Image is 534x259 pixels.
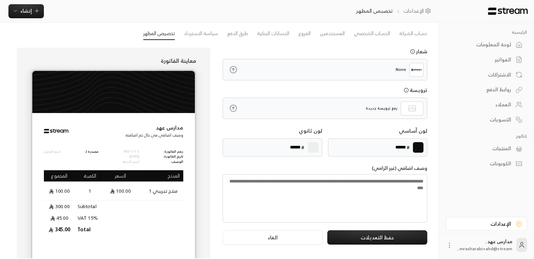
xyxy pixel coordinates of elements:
[366,105,397,111] p: رفع ترويسة جديدة
[44,224,75,235] td: 345.00
[44,149,61,154] p: اسم العميل
[44,200,75,212] td: 300.00
[455,160,511,167] div: الكوبونات
[75,224,105,235] td: Total
[446,38,527,52] a: لوحة المعلومات
[44,170,183,235] table: Products Preview
[457,238,512,252] div: مدارس عهد .
[446,113,527,126] a: التسويات
[446,142,527,155] a: المنتجات
[143,27,175,40] a: تخصيص المظهر
[399,127,427,135] p: لون آساسي
[223,164,427,172] p: وصف اضافي (غير الزامي)
[75,170,105,182] th: الكمية
[123,149,139,154] p: INV-111-1
[227,27,248,40] a: طرق الدفع
[105,170,136,182] th: السعر
[410,86,427,94] p: ترويسة
[455,220,511,227] div: الإعدادات
[416,48,427,55] p: شعار
[299,127,322,135] p: لون ثانوي
[44,170,75,182] th: المجموع
[223,230,323,245] button: الغاء
[455,101,511,108] div: العملاء
[455,41,511,48] div: لوحة المعلومات
[327,230,427,245] button: حفظ التعديلات
[446,157,527,171] a: الكوبونات
[455,145,511,152] div: المنتجات
[396,67,406,73] p: None
[410,49,415,54] svg: يجب أن يكون حجم الشعار اقل من 1MB, الملفات المقبولة هيا PNG و JPG
[32,71,195,113] img: header.png
[399,27,427,40] a: حساب الشركة
[298,27,311,40] a: الفروع
[407,144,410,151] p: #
[446,98,527,112] a: العملاء
[126,132,183,138] p: وصف اضافي في حال تم اضافته
[123,159,139,165] p: اسم الخدمة
[446,53,527,67] a: الفواتير
[455,71,511,78] div: الاشتراكات
[455,116,511,123] div: التسويات
[404,88,409,93] svg: يجب أن يكون حجم الشعار اقل من 1MB, الملفات المقبولة هيا PNG و JPG
[44,182,75,200] td: 100.00
[446,83,527,97] a: روابط الدفع
[257,27,289,40] a: الحسابات البنكية
[31,57,196,65] p: معاينة الفاتورة
[487,7,528,15] img: Logo
[446,217,527,231] a: الإعدادات
[356,7,433,15] nav: breadcrumb
[184,27,218,40] a: سياسة الاسترداد
[136,182,183,200] td: منتج تجريبي 1
[163,149,183,154] p: رقم الفاتورة:
[8,4,44,18] button: إنشاء
[126,124,183,132] p: مدارس عهد
[446,29,527,35] p: الرئيسية
[87,187,94,194] span: 1
[320,27,345,40] a: المستخدمين
[163,159,183,165] p: الوصف:
[455,86,511,93] div: روابط الدفع
[44,212,75,224] td: 45.00
[85,149,99,154] p: مصدرة لـ:
[457,245,512,252] span: mrasharabi+ahd@stream...
[411,65,422,75] img: Logo
[356,7,393,15] p: تخصيص المظهر
[446,68,527,81] a: الاشتراكات
[301,144,304,151] p: #
[136,170,183,182] th: المنتج
[123,154,139,159] p: [DATE]
[44,119,68,143] img: Logo
[446,133,527,139] p: كتالوج
[163,154,183,159] p: تاريخ الفاتورة:
[403,7,434,15] a: الإعدادات
[105,182,136,200] td: 100.00
[75,212,105,224] td: VAT 15%
[20,6,32,15] span: إنشاء
[455,56,511,63] div: الفواتير
[354,27,390,40] a: الحساب الشخصي
[75,200,105,212] td: Subtotal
